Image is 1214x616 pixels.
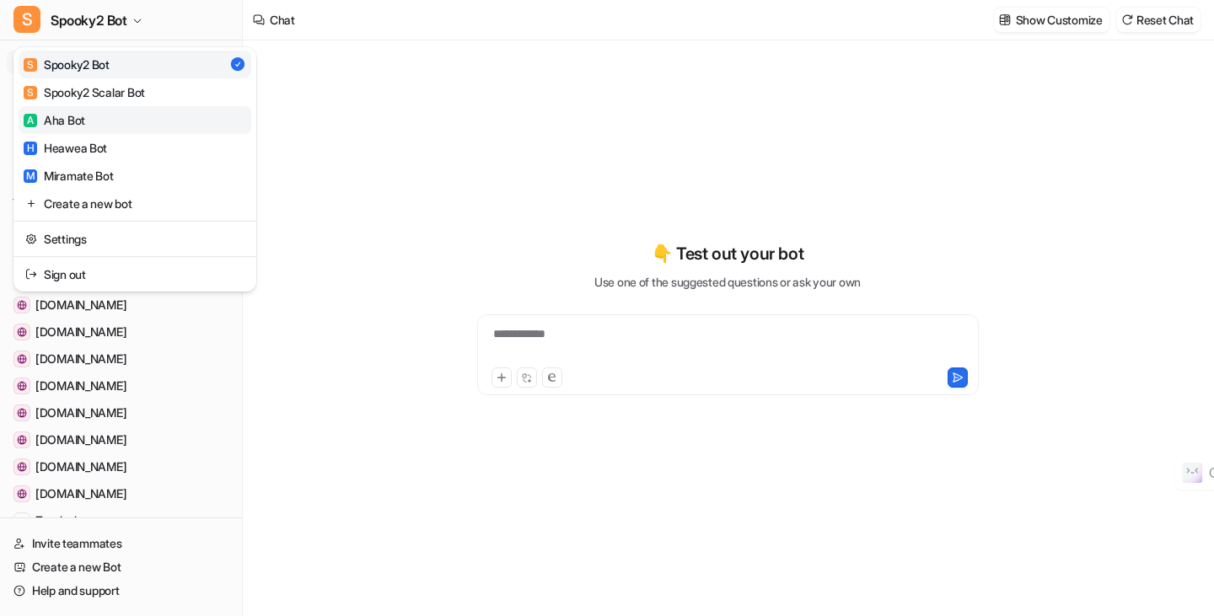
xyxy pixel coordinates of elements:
img: reset [25,230,37,248]
span: S [13,6,40,33]
span: S [24,58,37,72]
div: Spooky2 Bot [24,56,110,73]
span: Spooky2 Bot [51,8,127,32]
a: Create a new bot [19,190,251,217]
a: Sign out [19,260,251,288]
img: reset [25,265,37,283]
span: M [24,169,37,183]
span: A [24,114,37,127]
div: Heawea Bot [24,139,107,157]
div: Miramate Bot [24,167,114,185]
div: SSpooky2 Bot [13,47,256,292]
img: reset [25,195,37,212]
div: Aha Bot [24,111,85,129]
a: Settings [19,225,251,253]
span: S [24,86,37,99]
span: H [24,142,37,155]
div: Spooky2 Scalar Bot [24,83,145,101]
